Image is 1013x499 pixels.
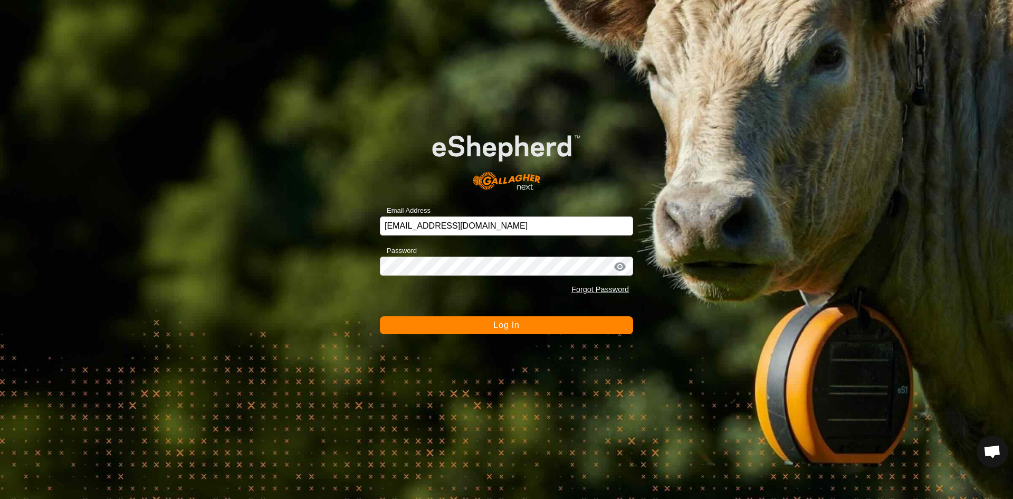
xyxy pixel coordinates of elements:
a: Forgot Password [571,285,629,294]
label: Email Address [380,205,431,216]
img: E-shepherd Logo [405,114,608,201]
span: Log In [493,321,519,329]
input: Email Address [380,216,633,236]
button: Log In [380,316,633,334]
label: Password [380,246,417,256]
a: Open chat [977,436,1008,467]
